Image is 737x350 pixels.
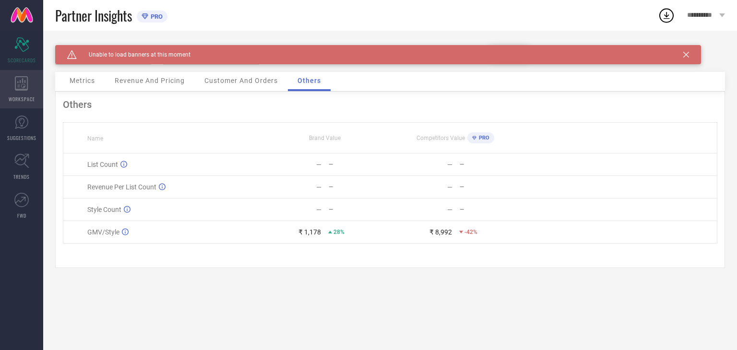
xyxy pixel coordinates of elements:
div: Others [63,99,717,110]
span: List Count [87,161,118,168]
span: Customer And Orders [204,77,278,84]
div: — [460,206,521,213]
div: — [460,184,521,190]
span: SCORECARDS [8,57,36,64]
span: Style Count [87,206,121,213]
span: WORKSPACE [9,95,35,103]
span: PRO [476,135,489,141]
span: Metrics [70,77,95,84]
span: 28% [333,229,345,235]
span: Revenue And Pricing [115,77,185,84]
div: — [329,184,390,190]
span: FWD [17,212,26,219]
span: Others [297,77,321,84]
span: Unable to load banners at this moment [77,51,190,58]
span: Competitors Value [416,135,465,141]
span: Revenue Per List Count [87,183,156,191]
div: — [447,183,452,191]
span: PRO [148,13,163,20]
div: — [447,161,452,168]
div: ₹ 8,992 [429,228,452,236]
div: — [316,206,321,213]
span: Brand Value [309,135,341,141]
div: — [316,161,321,168]
div: ₹ 1,178 [298,228,321,236]
span: Name [87,135,103,142]
div: — [329,206,390,213]
span: -42% [464,229,477,235]
span: TRENDS [13,173,30,180]
div: Open download list [658,7,675,24]
div: — [316,183,321,191]
span: Partner Insights [55,6,132,25]
span: SUGGESTIONS [7,134,36,141]
span: GMV/Style [87,228,119,236]
div: Brand [55,45,151,52]
div: — [460,161,521,168]
div: — [329,161,390,168]
div: — [447,206,452,213]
